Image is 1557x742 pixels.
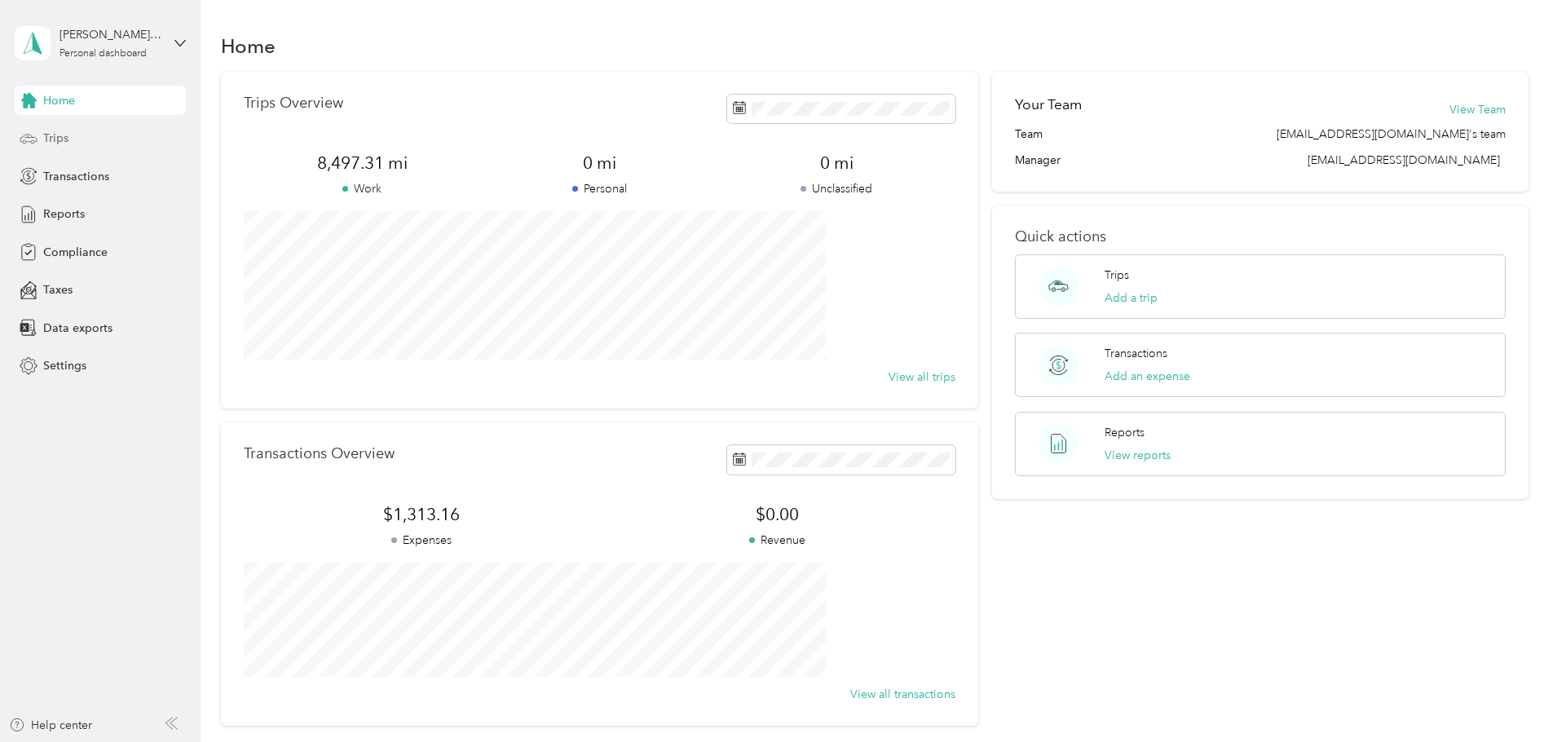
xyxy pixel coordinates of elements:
[43,357,86,374] span: Settings
[1015,126,1043,143] span: Team
[481,180,718,197] p: Personal
[244,152,481,174] span: 8,497.31 mi
[1105,289,1158,307] button: Add a trip
[60,26,161,43] div: [PERSON_NAME] [PERSON_NAME]
[1277,126,1506,143] span: [EMAIL_ADDRESS][DOMAIN_NAME]'s team
[718,180,955,197] p: Unclassified
[43,92,75,109] span: Home
[1105,345,1167,362] p: Transactions
[718,152,955,174] span: 0 mi
[599,503,955,526] span: $0.00
[244,503,599,526] span: $1,313.16
[43,168,109,185] span: Transactions
[1015,228,1506,245] p: Quick actions
[43,244,108,261] span: Compliance
[481,152,718,174] span: 0 mi
[1105,424,1145,441] p: Reports
[889,369,955,386] button: View all trips
[1015,152,1061,169] span: Manager
[1105,447,1171,464] button: View reports
[43,281,73,298] span: Taxes
[1105,267,1129,284] p: Trips
[1466,651,1557,742] iframe: Everlance-gr Chat Button Frame
[244,445,395,462] p: Transactions Overview
[244,95,343,112] p: Trips Overview
[43,320,112,337] span: Data exports
[43,130,68,147] span: Trips
[599,532,955,549] p: Revenue
[221,38,276,55] h1: Home
[43,205,85,223] span: Reports
[1449,101,1506,118] button: View Team
[244,532,599,549] p: Expenses
[1105,368,1190,385] button: Add an expense
[850,686,955,703] button: View all transactions
[60,49,147,59] div: Personal dashboard
[244,180,481,197] p: Work
[1015,95,1082,115] h2: Your Team
[9,717,92,734] button: Help center
[1308,153,1500,167] span: [EMAIL_ADDRESS][DOMAIN_NAME]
